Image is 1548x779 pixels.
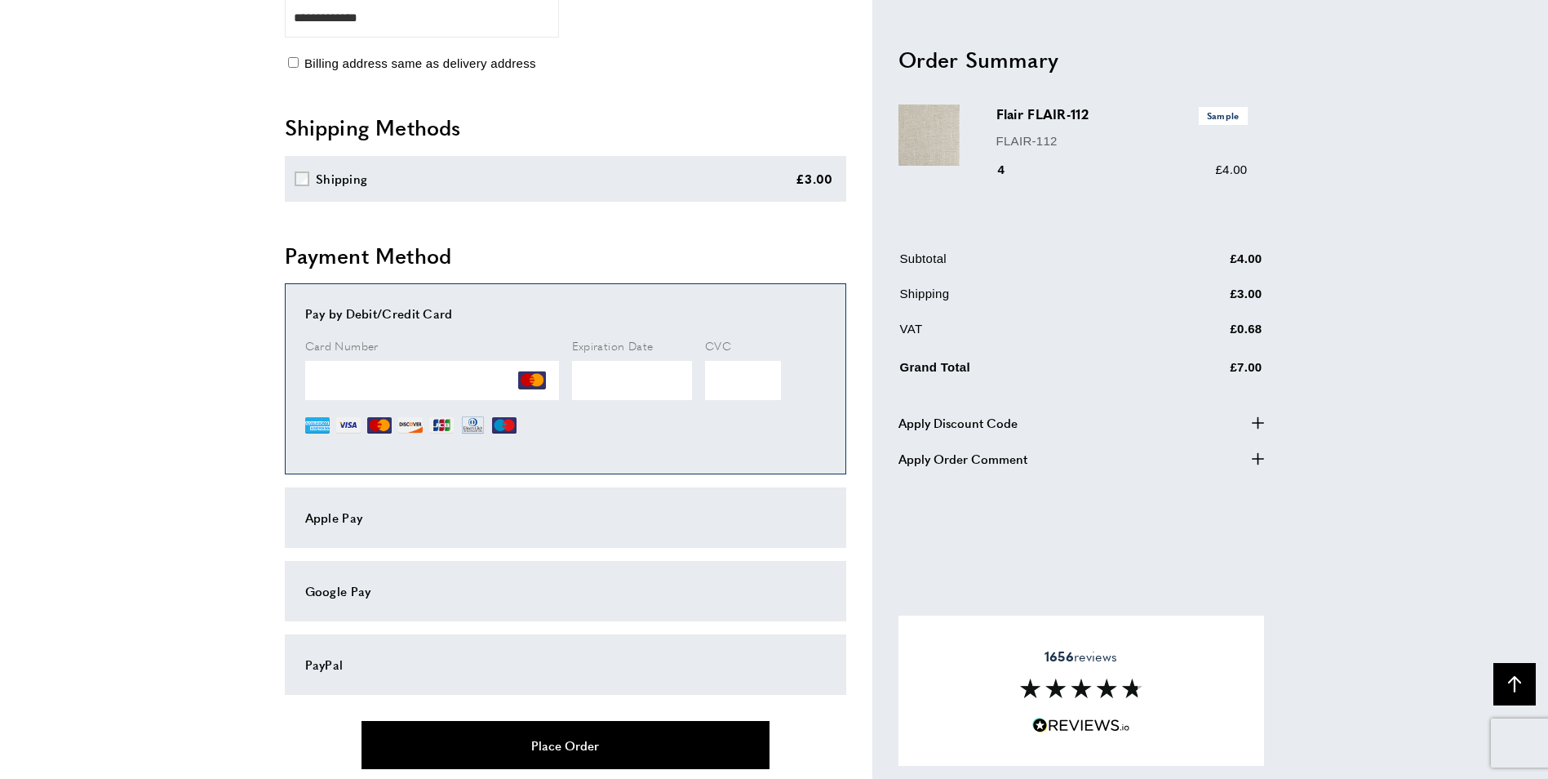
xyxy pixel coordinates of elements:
[898,105,960,166] img: Flair FLAIR-112
[305,337,379,354] span: Card Number
[429,413,454,438] img: JCB.png
[705,361,781,400] iframe: Secure Credit Card Frame - CVV
[898,448,1027,468] span: Apply Order Comment
[1150,354,1262,389] td: £7.00
[572,337,654,354] span: Expiration Date
[336,413,361,438] img: VI.png
[316,169,367,189] div: Shipping
[796,169,833,189] div: £3.00
[304,56,536,70] span: Billing address same as delivery address
[900,319,1148,351] td: VAT
[898,44,1264,73] h2: Order Summary
[1045,647,1074,665] strong: 1656
[361,721,770,769] button: Place Order
[1045,648,1117,665] span: reviews
[1032,718,1130,733] img: Reviews.io 5 stars
[705,337,731,354] span: CVC
[900,284,1148,316] td: Shipping
[285,241,846,270] h2: Payment Method
[1150,319,1262,351] td: £0.68
[305,508,826,527] div: Apple Pay
[996,131,1248,150] p: FLAIR-112
[900,354,1148,389] td: Grand Total
[305,361,559,400] iframe: Secure Credit Card Frame - Credit Card Number
[367,413,392,438] img: MC.png
[1199,107,1248,124] span: Sample
[572,361,693,400] iframe: Secure Credit Card Frame - Expiration Date
[1020,679,1142,698] img: Reviews section
[305,413,330,438] img: AE.png
[1150,249,1262,281] td: £4.00
[305,304,826,323] div: Pay by Debit/Credit Card
[996,105,1248,124] h3: Flair FLAIR-112
[1150,284,1262,316] td: £3.00
[996,160,1028,180] div: 4
[460,413,486,438] img: DN.png
[900,249,1148,281] td: Subtotal
[518,367,546,394] img: MC.png
[285,113,846,142] h2: Shipping Methods
[1215,162,1247,176] span: £4.00
[288,57,299,68] input: Billing address same as delivery address
[898,412,1018,432] span: Apply Discount Code
[398,413,423,438] img: DI.png
[305,581,826,601] div: Google Pay
[492,413,517,438] img: MI.png
[305,655,826,674] div: PayPal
